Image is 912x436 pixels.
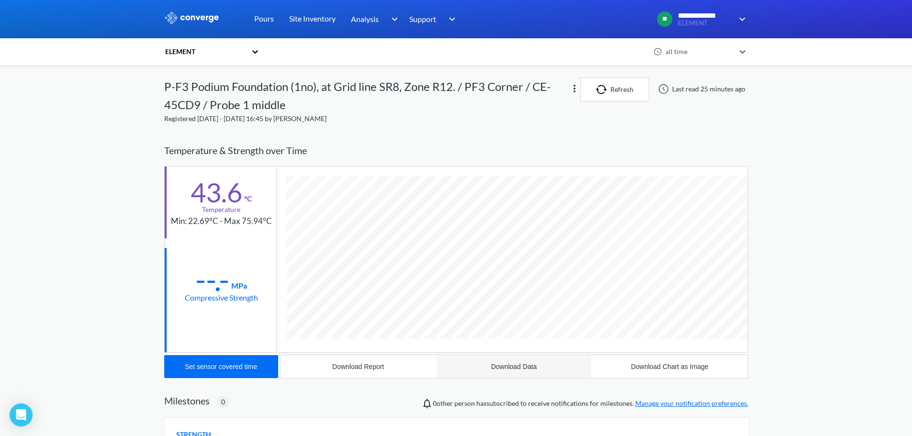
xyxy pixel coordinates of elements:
a: Manage your notification preferences. [635,399,748,407]
button: Download Report [281,355,436,378]
div: Download Data [491,363,537,370]
div: Download Report [332,363,384,370]
button: Download Data [436,355,592,378]
img: icon-clock.svg [653,47,662,56]
div: Set sensor covered time [185,363,257,370]
div: Temperature & Strength over Time [164,135,748,166]
div: --.- [195,268,229,291]
div: Min: 22.69°C - Max 75.94°C [171,215,272,228]
span: Support [409,13,436,25]
img: notifications-icon.svg [421,398,433,409]
span: ELEMENT [678,20,733,27]
img: downArrow.svg [733,13,748,25]
div: all time [663,46,735,57]
span: 0 other [433,399,453,407]
h2: Milestones [164,395,210,406]
button: Download Chart as Image [592,355,747,378]
div: Compressive Strength [185,291,258,303]
img: logo_ewhite.svg [164,11,220,24]
div: Open Intercom Messenger [10,403,33,426]
div: Temperature [202,204,240,215]
img: more.svg [569,83,580,94]
span: Analysis [351,13,379,25]
span: person has subscribed to receive notifications for milestones. [433,398,748,409]
img: downArrow.svg [385,13,400,25]
span: Registered [DATE] - [DATE] 16:45 by [PERSON_NAME] [164,114,327,123]
div: ELEMENT [164,46,247,57]
button: Refresh [580,78,649,101]
div: Last read 25 minutes ago [653,83,748,95]
span: 0 [221,397,225,407]
div: P-F3 Podium Foundation (1no), at Grid line SR8, Zone R12. / PF3 Corner / CE-45CD9 / Probe 1 middle [164,78,571,113]
img: icon-refresh.svg [596,85,610,94]
button: Set sensor covered time [164,355,278,378]
div: Download Chart as Image [631,363,709,370]
div: 43.6 [191,180,242,204]
img: downArrow.svg [443,13,458,25]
